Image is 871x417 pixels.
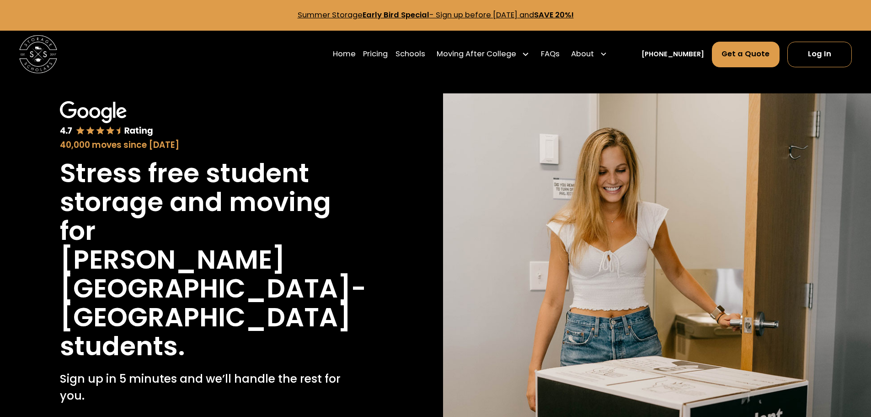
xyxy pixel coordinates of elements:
a: [PHONE_NUMBER] [641,49,704,60]
strong: Early Bird Special [363,10,429,20]
a: FAQs [541,41,560,67]
a: Log In [787,42,852,67]
strong: SAVE 20%! [534,10,574,20]
a: Schools [395,41,425,67]
a: Get a Quote [712,42,780,67]
div: About [571,49,594,60]
div: About [567,41,611,67]
p: Sign up in 5 minutes and we’ll handle the rest for you. [60,370,368,405]
h1: Stress free student storage and moving for [60,159,368,245]
a: Home [333,41,356,67]
img: Google 4.7 star rating [60,101,153,137]
div: Moving After College [437,49,516,60]
a: Summer StorageEarly Bird Special- Sign up before [DATE] andSAVE 20%! [298,10,574,20]
div: 40,000 moves since [DATE] [60,139,368,152]
h1: [PERSON_NAME][GEOGRAPHIC_DATA]-[GEOGRAPHIC_DATA] [60,245,368,332]
img: Storage Scholars main logo [19,35,57,73]
h1: students. [60,332,185,361]
a: Pricing [363,41,388,67]
div: Moving After College [433,41,534,67]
